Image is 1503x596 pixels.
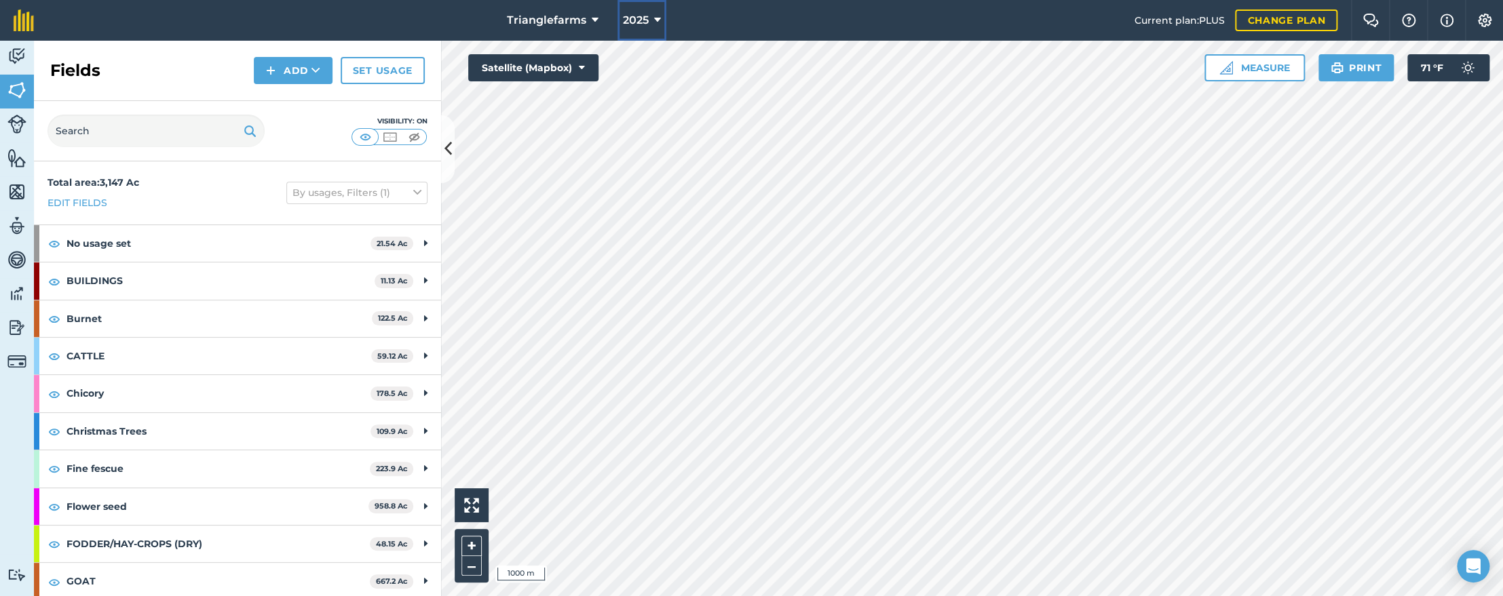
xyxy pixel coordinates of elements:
img: Four arrows, one pointing top left, one top right, one bottom right and the last bottom left [464,498,479,513]
strong: 122.5 Ac [378,313,408,323]
div: Christmas Trees109.9 Ac [34,413,441,450]
img: svg+xml;base64,PHN2ZyB4bWxucz0iaHR0cDovL3d3dy53My5vcmcvMjAwMC9zdmciIHdpZHRoPSI1MCIgaGVpZ2h0PSI0MC... [406,130,423,144]
div: Open Intercom Messenger [1457,550,1489,582]
div: Chicory178.5 Ac [34,375,441,412]
div: Visibility: On [351,116,427,127]
div: Fine fescue223.9 Ac [34,450,441,487]
button: 71 °F [1407,54,1489,81]
img: svg+xml;base64,PHN2ZyB4bWxucz0iaHR0cDovL3d3dy53My5vcmcvMjAwMC9zdmciIHdpZHRoPSIxOCIgaGVpZ2h0PSIyNC... [48,536,60,552]
span: 71 ° F [1421,54,1443,81]
img: svg+xml;base64,PHN2ZyB4bWxucz0iaHR0cDovL3d3dy53My5vcmcvMjAwMC9zdmciIHdpZHRoPSIxOCIgaGVpZ2h0PSIyNC... [48,423,60,439]
img: svg+xml;base64,PHN2ZyB4bWxucz0iaHR0cDovL3d3dy53My5vcmcvMjAwMC9zdmciIHdpZHRoPSIxOCIgaGVpZ2h0PSIyNC... [48,574,60,590]
strong: BUILDINGS [66,262,375,299]
button: By usages, Filters (1) [286,182,427,203]
img: svg+xml;base64,PD94bWwgdmVyc2lvbj0iMS4wIiBlbmNvZGluZz0idXRmLTgiPz4KPCEtLSBHZW5lcmF0b3I6IEFkb2JlIE... [7,352,26,371]
span: 2025 [623,12,649,28]
a: Change plan [1235,9,1337,31]
img: svg+xml;base64,PD94bWwgdmVyc2lvbj0iMS4wIiBlbmNvZGluZz0idXRmLTgiPz4KPCEtLSBHZW5lcmF0b3I6IEFkb2JlIE... [7,216,26,236]
img: svg+xml;base64,PHN2ZyB4bWxucz0iaHR0cDovL3d3dy53My5vcmcvMjAwMC9zdmciIHdpZHRoPSI1NiIgaGVpZ2h0PSI2MC... [7,80,26,100]
h2: Fields [50,60,100,81]
img: svg+xml;base64,PHN2ZyB4bWxucz0iaHR0cDovL3d3dy53My5vcmcvMjAwMC9zdmciIHdpZHRoPSIxOSIgaGVpZ2h0PSIyNC... [244,123,256,139]
img: A question mark icon [1401,14,1417,27]
img: svg+xml;base64,PD94bWwgdmVyc2lvbj0iMS4wIiBlbmNvZGluZz0idXRmLTgiPz4KPCEtLSBHZW5lcmF0b3I6IEFkb2JlIE... [7,46,26,66]
img: Two speech bubbles overlapping with the left bubble in the forefront [1363,14,1379,27]
strong: 48.15 Ac [376,539,408,549]
span: Current plan : PLUS [1134,13,1224,28]
button: Satellite (Mapbox) [468,54,598,81]
img: svg+xml;base64,PHN2ZyB4bWxucz0iaHR0cDovL3d3dy53My5vcmcvMjAwMC9zdmciIHdpZHRoPSIxOCIgaGVpZ2h0PSIyNC... [48,386,60,402]
div: No usage set21.54 Ac [34,225,441,262]
strong: Chicory [66,375,370,412]
strong: 11.13 Ac [381,276,408,285]
strong: 59.12 Ac [377,351,408,361]
img: svg+xml;base64,PHN2ZyB4bWxucz0iaHR0cDovL3d3dy53My5vcmcvMjAwMC9zdmciIHdpZHRoPSIxOCIgaGVpZ2h0PSIyNC... [48,273,60,290]
img: Ruler icon [1219,61,1233,75]
button: Add [254,57,332,84]
button: + [461,536,482,556]
img: svg+xml;base64,PD94bWwgdmVyc2lvbj0iMS4wIiBlbmNvZGluZz0idXRmLTgiPz4KPCEtLSBHZW5lcmF0b3I6IEFkb2JlIE... [7,283,26,304]
input: Search [47,115,265,147]
img: svg+xml;base64,PHN2ZyB4bWxucz0iaHR0cDovL3d3dy53My5vcmcvMjAwMC9zdmciIHdpZHRoPSIxNCIgaGVpZ2h0PSIyNC... [266,62,275,79]
div: FODDER/HAY-CROPS (DRY)48.15 Ac [34,525,441,562]
strong: Christmas Trees [66,413,370,450]
button: Print [1318,54,1394,81]
img: svg+xml;base64,PHN2ZyB4bWxucz0iaHR0cDovL3d3dy53My5vcmcvMjAwMC9zdmciIHdpZHRoPSIxOSIgaGVpZ2h0PSIyNC... [1331,60,1344,76]
img: svg+xml;base64,PD94bWwgdmVyc2lvbj0iMS4wIiBlbmNvZGluZz0idXRmLTgiPz4KPCEtLSBHZW5lcmF0b3I6IEFkb2JlIE... [7,317,26,338]
strong: Total area : 3,147 Ac [47,176,139,188]
button: – [461,556,482,576]
strong: Flower seed [66,488,368,525]
img: svg+xml;base64,PHN2ZyB4bWxucz0iaHR0cDovL3d3dy53My5vcmcvMjAwMC9zdmciIHdpZHRoPSI1MCIgaGVpZ2h0PSI0MC... [357,130,374,144]
strong: CATTLE [66,338,371,374]
strong: 958.8 Ac [375,501,408,511]
img: svg+xml;base64,PD94bWwgdmVyc2lvbj0iMS4wIiBlbmNvZGluZz0idXRmLTgiPz4KPCEtLSBHZW5lcmF0b3I6IEFkb2JlIE... [7,568,26,581]
img: fieldmargin Logo [14,9,34,31]
img: svg+xml;base64,PHN2ZyB4bWxucz0iaHR0cDovL3d3dy53My5vcmcvMjAwMC9zdmciIHdpZHRoPSIxOCIgaGVpZ2h0PSIyNC... [48,498,60,515]
img: svg+xml;base64,PHN2ZyB4bWxucz0iaHR0cDovL3d3dy53My5vcmcvMjAwMC9zdmciIHdpZHRoPSI1NiIgaGVpZ2h0PSI2MC... [7,148,26,168]
button: Measure [1204,54,1305,81]
div: BUILDINGS11.13 Ac [34,262,441,299]
a: Set usage [341,57,425,84]
strong: No usage set [66,225,370,262]
img: svg+xml;base64,PD94bWwgdmVyc2lvbj0iMS4wIiBlbmNvZGluZz0idXRmLTgiPz4KPCEtLSBHZW5lcmF0b3I6IEFkb2JlIE... [7,115,26,134]
div: Flower seed958.8 Ac [34,488,441,525]
img: svg+xml;base64,PHN2ZyB4bWxucz0iaHR0cDovL3d3dy53My5vcmcvMjAwMC9zdmciIHdpZHRoPSIxOCIgaGVpZ2h0PSIyNC... [48,235,60,252]
img: svg+xml;base64,PHN2ZyB4bWxucz0iaHR0cDovL3d3dy53My5vcmcvMjAwMC9zdmciIHdpZHRoPSI1MCIgaGVpZ2h0PSI0MC... [381,130,398,144]
strong: FODDER/HAY-CROPS (DRY) [66,525,370,562]
strong: 667.2 Ac [376,576,408,586]
strong: Burnet [66,300,372,337]
strong: 109.9 Ac [377,426,408,436]
strong: 178.5 Ac [377,389,408,398]
strong: Fine fescue [66,450,370,487]
img: svg+xml;base64,PHN2ZyB4bWxucz0iaHR0cDovL3d3dy53My5vcmcvMjAwMC9zdmciIHdpZHRoPSIxOCIgaGVpZ2h0PSIyNC... [48,348,60,364]
span: Trianglefarms [507,12,586,28]
img: A cog icon [1477,14,1493,27]
strong: 223.9 Ac [376,464,408,473]
img: svg+xml;base64,PHN2ZyB4bWxucz0iaHR0cDovL3d3dy53My5vcmcvMjAwMC9zdmciIHdpZHRoPSI1NiIgaGVpZ2h0PSI2MC... [7,182,26,202]
img: svg+xml;base64,PHN2ZyB4bWxucz0iaHR0cDovL3d3dy53My5vcmcvMjAwMC9zdmciIHdpZHRoPSIxOCIgaGVpZ2h0PSIyNC... [48,460,60,477]
img: svg+xml;base64,PD94bWwgdmVyc2lvbj0iMS4wIiBlbmNvZGluZz0idXRmLTgiPz4KPCEtLSBHZW5lcmF0b3I6IEFkb2JlIE... [7,250,26,270]
div: CATTLE59.12 Ac [34,338,441,374]
a: Edit fields [47,195,107,210]
strong: 21.54 Ac [377,239,408,248]
img: svg+xml;base64,PHN2ZyB4bWxucz0iaHR0cDovL3d3dy53My5vcmcvMjAwMC9zdmciIHdpZHRoPSIxOCIgaGVpZ2h0PSIyNC... [48,311,60,327]
div: Burnet122.5 Ac [34,300,441,337]
img: svg+xml;base64,PD94bWwgdmVyc2lvbj0iMS4wIiBlbmNvZGluZz0idXRmLTgiPz4KPCEtLSBHZW5lcmF0b3I6IEFkb2JlIE... [1454,54,1481,81]
img: svg+xml;base64,PHN2ZyB4bWxucz0iaHR0cDovL3d3dy53My5vcmcvMjAwMC9zdmciIHdpZHRoPSIxNyIgaGVpZ2h0PSIxNy... [1440,12,1453,28]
